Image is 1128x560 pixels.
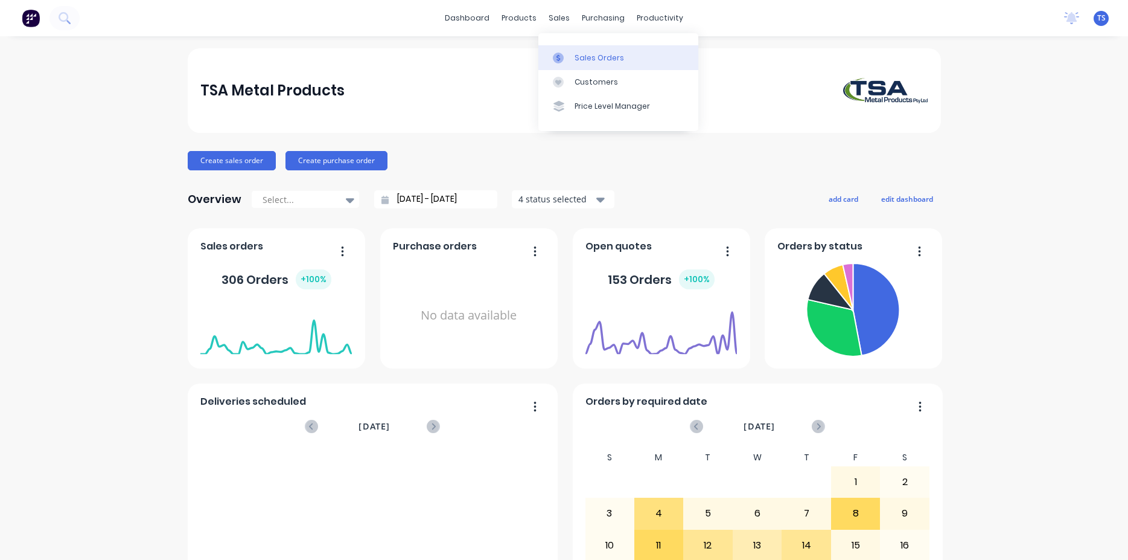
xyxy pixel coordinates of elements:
[358,420,390,433] span: [DATE]
[832,498,880,529] div: 8
[832,467,880,497] div: 1
[608,269,715,289] div: 153 Orders
[393,259,544,373] div: No data available
[880,449,929,466] div: S
[631,9,689,27] div: productivity
[575,77,618,88] div: Customers
[585,449,634,466] div: S
[683,449,733,466] div: T
[575,53,624,63] div: Sales Orders
[733,449,782,466] div: W
[777,239,862,254] span: Orders by status
[843,78,928,103] img: TSA Metal Products
[782,449,831,466] div: T
[585,239,652,254] span: Open quotes
[634,449,684,466] div: M
[200,239,263,254] span: Sales orders
[575,101,650,112] div: Price Level Manager
[585,498,634,529] div: 3
[296,269,331,289] div: + 100 %
[439,9,495,27] a: dashboard
[495,9,543,27] div: products
[831,449,881,466] div: F
[1097,13,1106,24] span: TS
[518,193,594,205] div: 4 status selected
[188,187,241,211] div: Overview
[821,191,866,207] button: add card
[393,239,477,254] span: Purchase orders
[538,70,698,94] a: Customers
[22,9,40,27] img: Factory
[635,498,683,529] div: 4
[221,269,331,289] div: 306 Orders
[684,498,732,529] div: 5
[543,9,576,27] div: sales
[538,45,698,69] a: Sales Orders
[188,151,276,170] button: Create sales order
[512,190,614,208] button: 4 status selected
[873,191,941,207] button: edit dashboard
[576,9,631,27] div: purchasing
[881,467,929,497] div: 2
[782,498,830,529] div: 7
[744,420,775,433] span: [DATE]
[881,498,929,529] div: 9
[285,151,387,170] button: Create purchase order
[733,498,782,529] div: 6
[200,79,345,103] div: TSA Metal Products
[538,94,698,118] a: Price Level Manager
[679,269,715,289] div: + 100 %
